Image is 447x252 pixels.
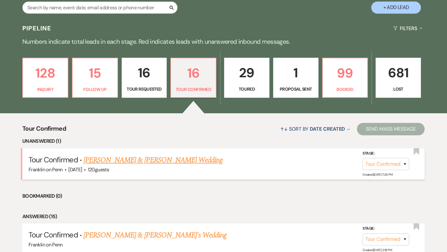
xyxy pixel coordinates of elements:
[29,230,78,240] span: Tour Confirmed
[29,241,63,248] span: Franklin on Penn
[27,63,64,83] p: 128
[228,86,265,92] p: Toured
[27,86,64,93] p: Inquiry
[391,20,425,37] button: Filters
[76,86,114,93] p: Follow Up
[277,62,314,83] p: 1
[278,121,352,137] button: Sort By Date Created
[84,155,223,166] a: [PERSON_NAME] & [PERSON_NAME] Wedding
[68,166,82,173] span: [DATE]
[122,58,167,98] a: 16Tour Requested
[126,86,163,92] p: Tour Requested
[327,63,364,83] p: 99
[88,166,109,173] span: 120 guests
[277,86,314,92] p: Proposal Sent
[322,58,368,98] a: 99Booked
[22,192,425,200] li: Bookmarked (0)
[126,62,163,83] p: 16
[22,137,425,145] li: Unanswered (1)
[84,230,227,241] a: [PERSON_NAME] & [PERSON_NAME]'s Wedding
[29,166,63,173] span: Franklin on Penn
[22,2,178,14] input: Search by name, event date, email address or phone number
[363,225,409,232] label: Stage:
[310,126,345,132] span: Date Created
[363,248,392,252] span: Created: [DATE] 2:19 PM
[170,58,216,98] a: 16Tour Confirmed
[376,58,421,98] a: 681Lost
[363,173,392,177] span: Created: [DATE] 7:26 PM
[72,58,118,98] a: 15Follow Up
[224,58,269,98] a: 29Toured
[76,63,114,83] p: 15
[22,58,68,98] a: 128Inquiry
[280,126,288,132] span: ↑↓
[380,62,417,83] p: 681
[22,124,66,137] span: Tour Confirmed
[380,86,417,92] p: Lost
[22,213,425,221] li: Answered (15)
[327,86,364,93] p: Booked
[228,62,265,83] p: 29
[363,150,409,157] label: Stage:
[357,123,425,135] button: Send Mass Message
[273,58,318,98] a: 1Proposal Sent
[22,24,52,33] h3: Pipeline
[175,86,212,93] p: Tour Confirmed
[29,155,78,164] span: Tour Confirmed
[175,63,212,83] p: 16
[371,2,421,14] button: + Add Lead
